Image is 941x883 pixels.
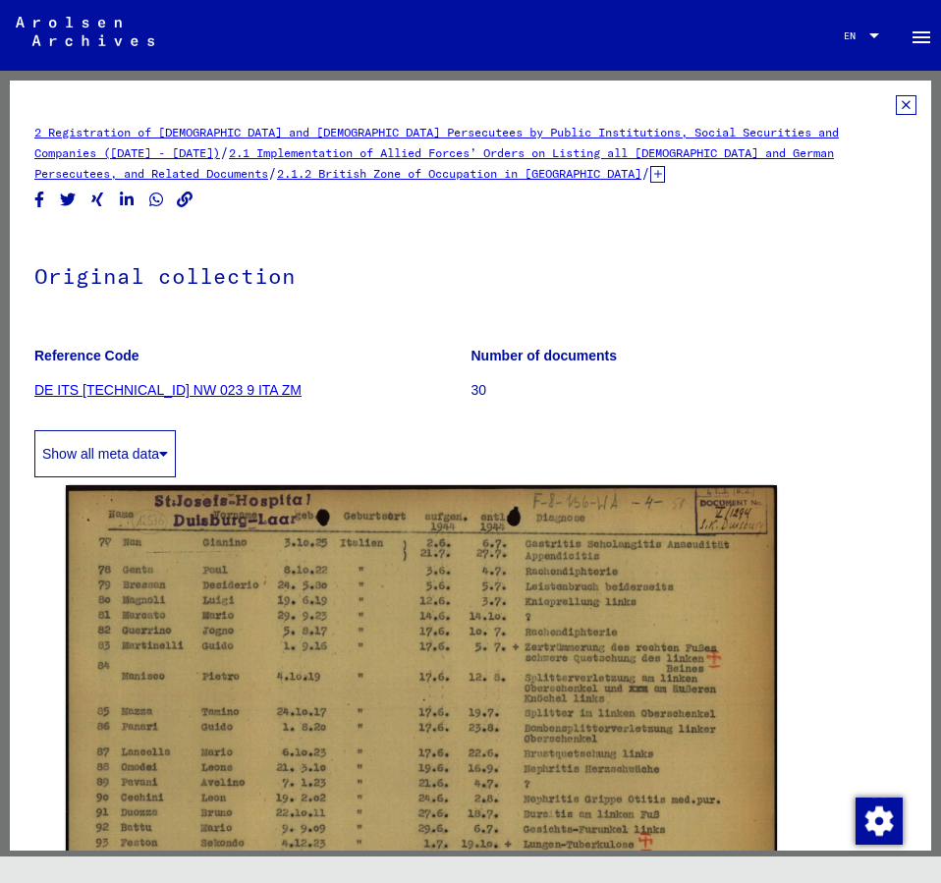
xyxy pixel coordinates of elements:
span: / [220,143,229,161]
button: Copy link [175,188,195,212]
a: 2.1.2 British Zone of Occupation in [GEOGRAPHIC_DATA] [277,166,641,181]
h1: Original collection [34,231,907,317]
b: Number of documents [471,348,618,363]
img: Arolsen_neg.svg [16,17,154,46]
a: 2 Registration of [DEMOGRAPHIC_DATA] and [DEMOGRAPHIC_DATA] Persecutees by Public Institutions, S... [34,125,839,160]
span: / [641,164,650,182]
button: Share on Xing [87,188,108,212]
button: Toggle sidenav [902,16,941,55]
div: Change consent [855,797,902,844]
b: Reference Code [34,348,139,363]
p: 30 [471,380,908,401]
mat-icon: Side nav toggle icon [910,26,933,49]
button: Share on Twitter [58,188,79,212]
span: / [268,164,277,182]
button: Show all meta data [34,430,176,477]
a: 2.1 Implementation of Allied Forces’ Orders on Listing all [DEMOGRAPHIC_DATA] and German Persecut... [34,145,834,181]
img: Change consent [856,798,903,845]
a: DE ITS [TECHNICAL_ID] NW 023 9 ITA ZM [34,382,302,398]
button: Share on Facebook [29,188,50,212]
button: Share on WhatsApp [146,188,167,212]
button: Share on LinkedIn [117,188,138,212]
span: EN [844,30,865,41]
